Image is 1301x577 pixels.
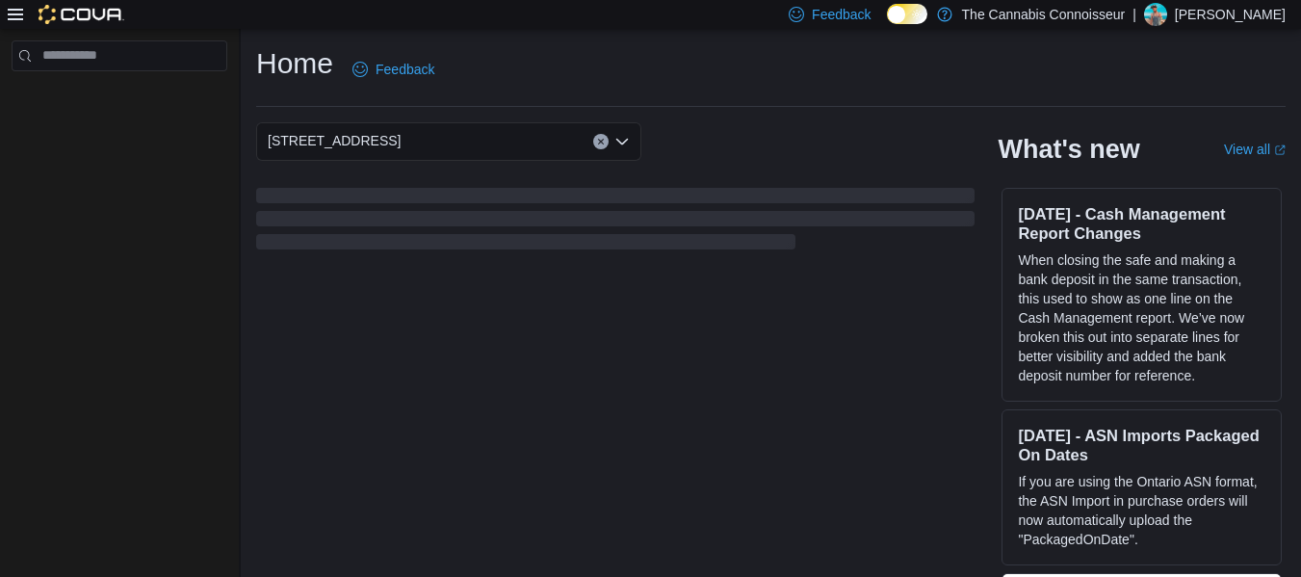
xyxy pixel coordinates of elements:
button: Open list of options [614,134,630,149]
span: [STREET_ADDRESS] [268,129,401,152]
a: Feedback [345,50,442,89]
h2: What's new [998,134,1139,165]
span: Loading [256,192,975,253]
h3: [DATE] - Cash Management Report Changes [1018,204,1265,243]
svg: External link [1274,144,1286,156]
span: Feedback [376,60,434,79]
div: Joey Sytsma [1144,3,1167,26]
span: Dark Mode [887,24,888,25]
button: Clear input [593,134,609,149]
img: Cova [39,5,124,24]
nav: Complex example [12,75,227,121]
h1: Home [256,44,333,83]
span: Feedback [812,5,871,24]
a: View allExternal link [1224,142,1286,157]
p: If you are using the Ontario ASN format, the ASN Import in purchase orders will now automatically... [1018,472,1265,549]
p: | [1132,3,1136,26]
h3: [DATE] - ASN Imports Packaged On Dates [1018,426,1265,464]
p: [PERSON_NAME] [1175,3,1286,26]
input: Dark Mode [887,4,927,24]
p: When closing the safe and making a bank deposit in the same transaction, this used to show as one... [1018,250,1265,385]
p: The Cannabis Connoisseur [962,3,1126,26]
